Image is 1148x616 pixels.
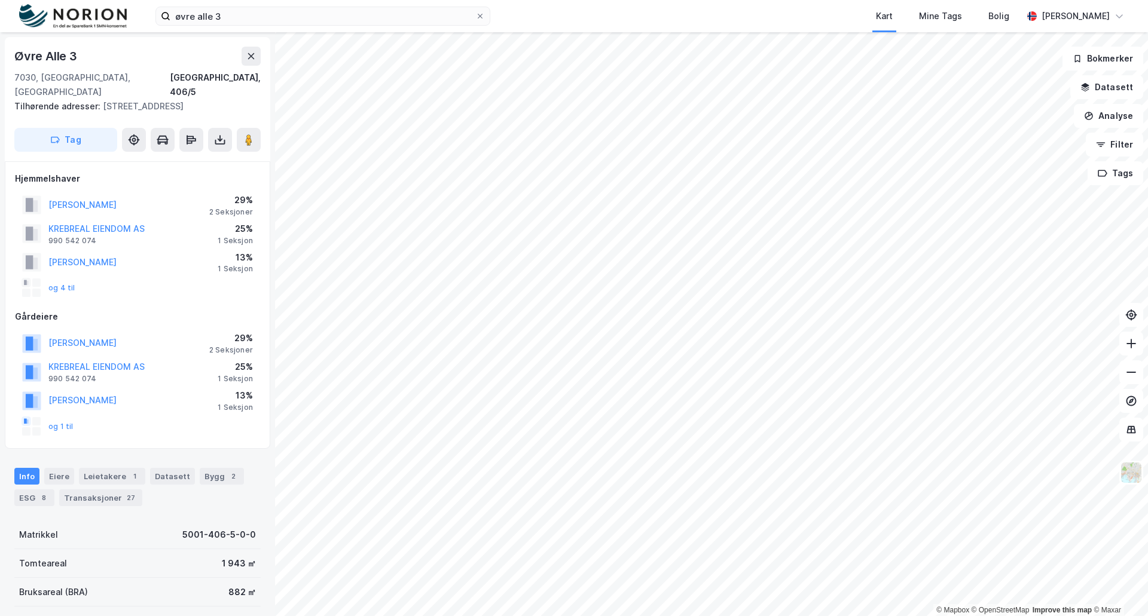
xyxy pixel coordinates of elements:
button: Tag [14,128,117,152]
div: 5001-406-5-0-0 [182,528,256,542]
button: Tags [1088,161,1143,185]
div: Hjemmelshaver [15,171,260,186]
div: 27 [124,492,138,504]
div: Tomteareal [19,556,67,571]
div: 25% [218,360,253,374]
div: 29% [209,331,253,345]
div: 13% [218,250,253,265]
button: Analyse [1074,104,1143,128]
img: norion-logo.80e7a08dc31c2e691866.png [19,4,127,29]
a: Improve this map [1033,606,1092,614]
div: Øvre Alle 3 [14,47,80,66]
div: [GEOGRAPHIC_DATA], 406/5 [170,71,261,99]
button: Datasett [1070,75,1143,99]
div: 25% [218,222,253,236]
div: 1 Seksjon [218,374,253,384]
div: 1 943 ㎡ [222,556,256,571]
div: 8 [38,492,50,504]
div: 1 Seksjon [218,403,253,412]
div: 990 542 074 [48,374,96,384]
div: [PERSON_NAME] [1042,9,1110,23]
div: Gårdeiere [15,309,260,324]
div: 2 Seksjoner [209,345,253,355]
div: ESG [14,489,54,506]
div: Kart [876,9,893,23]
div: Datasett [150,468,195,485]
div: Bruksareal (BRA) [19,585,88,599]
div: 7030, [GEOGRAPHIC_DATA], [GEOGRAPHIC_DATA] [14,71,170,99]
div: Eiere [44,468,74,485]
div: Leietakere [79,468,145,485]
div: Transaksjoner [59,489,142,506]
input: Søk på adresse, matrikkel, gårdeiere, leietakere eller personer [170,7,475,25]
div: Bolig [988,9,1009,23]
div: 13% [218,388,253,403]
div: 1 Seksjon [218,236,253,246]
div: 1 Seksjon [218,264,253,274]
a: Mapbox [936,606,969,614]
div: Mine Tags [919,9,962,23]
div: Bygg [200,468,244,485]
div: 882 ㎡ [228,585,256,599]
div: 2 [227,470,239,482]
button: Filter [1086,133,1143,157]
div: 29% [209,193,253,207]
button: Bokmerker [1062,47,1143,71]
a: OpenStreetMap [972,606,1030,614]
div: Matrikkel [19,528,58,542]
div: [STREET_ADDRESS] [14,99,251,114]
img: Z [1120,461,1143,484]
div: 990 542 074 [48,236,96,246]
div: 2 Seksjoner [209,207,253,217]
iframe: Chat Widget [1088,559,1148,616]
div: 1 [129,470,141,482]
span: Tilhørende adresser: [14,101,103,111]
div: Info [14,468,39,485]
